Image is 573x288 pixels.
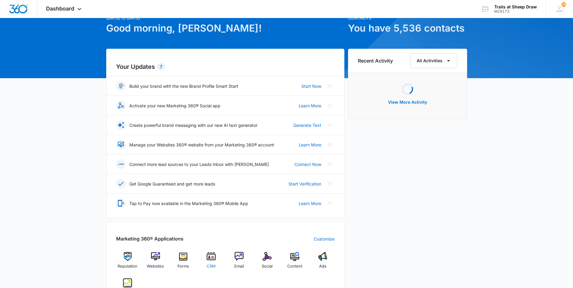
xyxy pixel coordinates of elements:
[147,263,164,269] span: Websites
[129,142,274,148] p: Manage your Websites 360® website from your Marketing 360® account
[46,5,74,12] span: Dashboard
[287,263,302,269] span: Content
[299,142,321,148] a: Learn More
[299,103,321,109] a: Learn More
[325,120,334,130] button: Close
[358,57,393,64] h6: Recent Activity
[294,161,321,167] a: Connect Now
[144,252,167,274] a: Websites
[311,252,334,274] a: Ads
[255,252,279,274] a: Social
[157,63,165,70] div: 7
[129,200,248,207] p: Tap to Pay now available in the Marketing 360® Mobile App
[561,2,566,7] div: notifications count
[325,81,334,91] button: Close
[129,122,257,128] p: Create powerful brand messaging with our new AI text generator
[325,140,334,149] button: Close
[382,95,433,109] button: View More Activity
[561,2,566,7] span: 75
[228,252,251,274] a: Email
[116,252,139,274] a: Reputation
[200,252,223,274] a: CRM
[325,179,334,188] button: Close
[348,21,467,35] h1: You have 5,536 contacts
[288,181,321,187] a: Start Verification
[494,9,537,14] div: account id
[410,53,457,68] button: All Activities
[301,83,321,89] a: Start Now
[116,235,183,242] h2: Marketing 360® Applications
[325,159,334,169] button: Close
[234,263,244,269] span: Email
[106,21,344,35] h1: Good morning, [PERSON_NAME]!
[494,5,537,9] div: account name
[262,263,273,269] span: Social
[299,200,321,207] a: Learn More
[325,101,334,110] button: Close
[116,62,334,71] h2: Your Updates
[129,181,215,187] p: Get Google Guaranteed and get more leads
[325,198,334,208] button: Close
[118,263,137,269] span: Reputation
[129,161,269,167] p: Connect more lead sources to your Leads Inbox with [PERSON_NAME]
[129,103,220,109] p: Activate your new Marketing 360® Social app
[283,252,307,274] a: Content
[319,263,326,269] span: Ads
[293,122,321,128] a: Generate Text
[177,263,189,269] span: Forms
[314,236,334,242] a: Customize
[172,252,195,274] a: Forms
[129,83,238,89] p: Build your brand with the new Brand Profile Smart Start
[207,263,216,269] span: CRM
